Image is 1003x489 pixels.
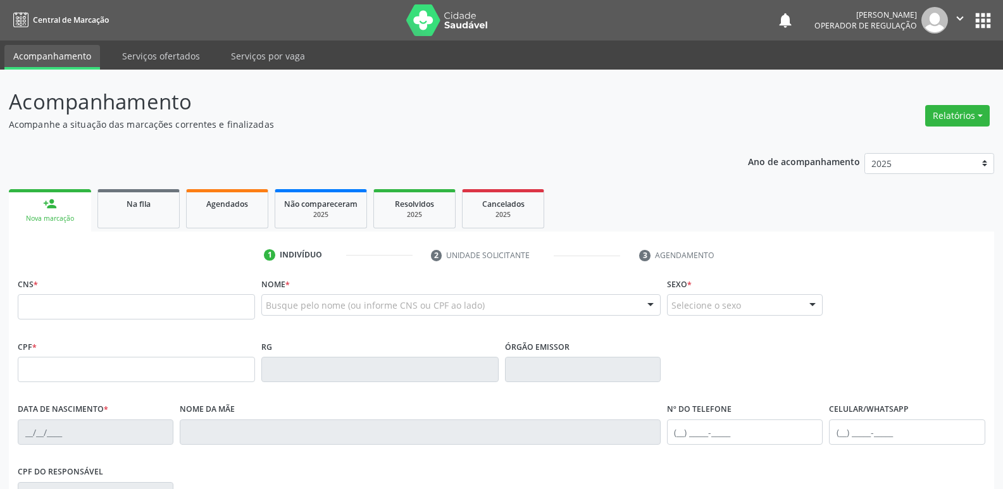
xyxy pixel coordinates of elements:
span: Central de Marcação [33,15,109,25]
label: RG [261,337,272,357]
input: (__) _____-_____ [829,419,985,445]
label: Nome da mãe [180,400,235,419]
span: Operador de regulação [814,20,917,31]
a: Central de Marcação [9,9,109,30]
div: 2025 [383,210,446,220]
a: Serviços por vaga [222,45,314,67]
label: Órgão emissor [505,337,570,357]
button: notifications [776,11,794,29]
div: Indivíduo [280,249,322,261]
div: 2025 [471,210,535,220]
p: Ano de acompanhamento [748,153,860,169]
input: (__) _____-_____ [667,419,823,445]
button: Relatórios [925,105,990,127]
span: Na fila [127,199,151,209]
span: Cancelados [482,199,525,209]
label: Nome [261,275,290,294]
div: person_add [43,197,57,211]
div: 2025 [284,210,358,220]
label: CPF do responsável [18,462,103,482]
i:  [953,11,967,25]
p: Acompanhamento [9,86,699,118]
a: Serviços ofertados [113,45,209,67]
button:  [948,7,972,34]
div: Nova marcação [18,214,82,223]
div: 1 [264,249,275,261]
label: Sexo [667,275,692,294]
div: [PERSON_NAME] [814,9,917,20]
label: CPF [18,337,37,357]
label: Nº do Telefone [667,400,732,419]
span: Resolvidos [395,199,434,209]
label: Celular/WhatsApp [829,400,909,419]
input: __/__/____ [18,419,173,445]
span: Não compareceram [284,199,358,209]
img: img [921,7,948,34]
label: CNS [18,275,38,294]
span: Busque pelo nome (ou informe CNS ou CPF ao lado) [266,299,485,312]
span: Agendados [206,199,248,209]
p: Acompanhe a situação das marcações correntes e finalizadas [9,118,699,131]
button: apps [972,9,994,32]
label: Data de nascimento [18,400,108,419]
span: Selecione o sexo [671,299,741,312]
a: Acompanhamento [4,45,100,70]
